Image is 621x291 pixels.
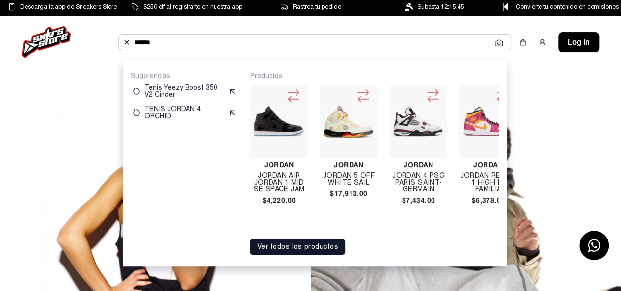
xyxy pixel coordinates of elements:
span: Log in [568,36,590,48]
h4: Jordan Retro 1 High Mi Familia [459,172,517,193]
img: shopping [519,38,527,46]
img: suggest.svg [228,87,236,95]
h4: Jordan [320,161,378,168]
h4: Jordan 5 Off White Sail [320,172,378,186]
img: Jordan Retro 1 High Mi Familia [463,106,513,137]
span: $250 off al registrarte en nuestra app [143,1,242,12]
img: logo [22,26,71,58]
h4: $7,434.00 [389,197,447,204]
img: Cámara [495,39,503,47]
button: Ver todos los productos [250,239,345,255]
img: restart.svg [133,109,140,117]
img: suggest.svg [228,109,236,117]
p: TENIS JORDAN 4 ORCHID [144,106,224,120]
img: restart.svg [133,87,140,95]
h4: Jordan Air Jordan 1 Mid Se Space Jam [250,172,308,193]
img: Jordan 4 Psg Paris Saint-germain [393,97,443,147]
span: Convierte tu contenido en comisiones [516,1,619,12]
p: Tenis Yeezy Boost 350 V2 Cinder [144,84,224,98]
img: Control Point Icon [499,3,512,11]
h4: $6,378.00 [459,197,517,204]
img: Jordan Air Jordan 1 Mid Se Space Jam [254,106,304,136]
img: Buscar [123,38,131,46]
span: Rastrea tu pedido [293,1,341,12]
h4: Jordan [459,161,517,168]
h4: Jordan 4 Psg Paris Saint-germain [389,172,447,193]
h4: Jordan [250,161,308,168]
h4: Jordan [389,161,447,168]
h4: $4,220.00 [250,197,308,204]
p: Productos [250,72,499,80]
span: Descarga la app de Sneakers Store [20,1,117,12]
img: Jordan 5 Off White Sail [324,97,374,147]
p: Sugerencias [131,72,238,80]
img: user [539,38,546,46]
span: Subasta 12:15:45 [417,1,464,12]
h4: $17,913.00 [320,190,378,197]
